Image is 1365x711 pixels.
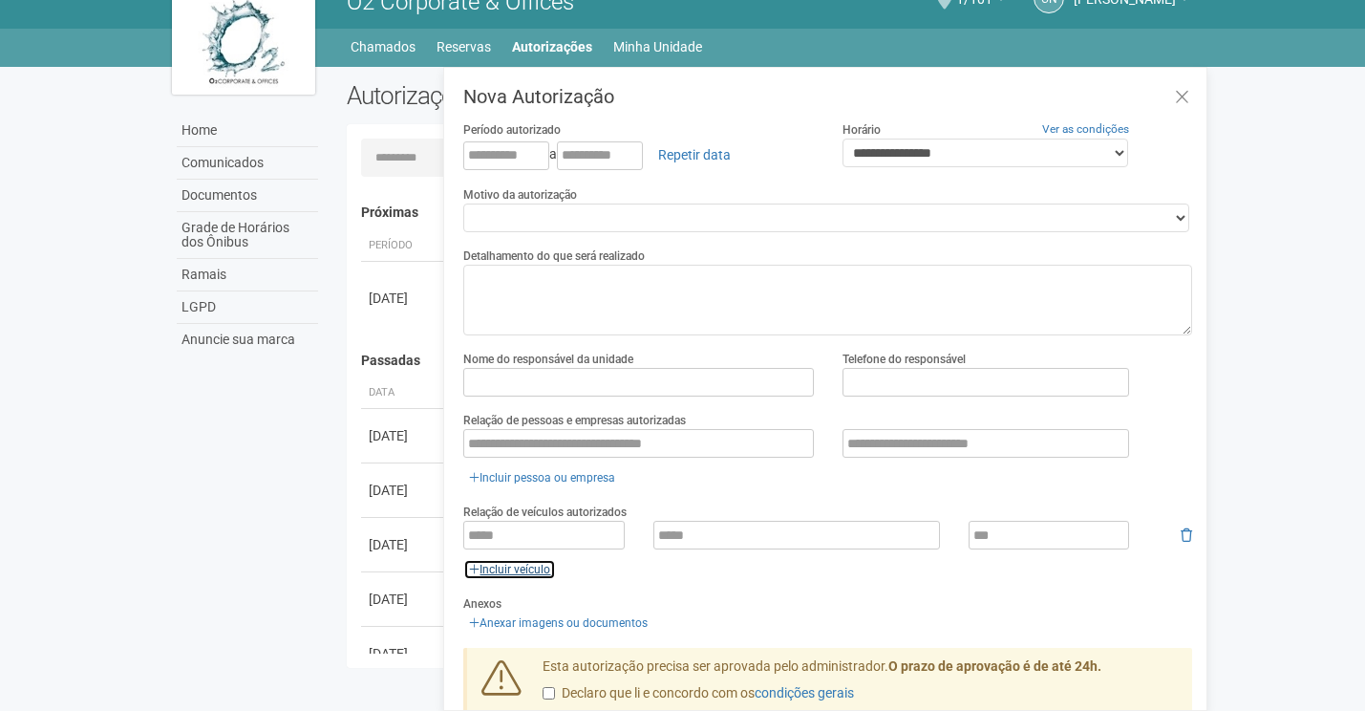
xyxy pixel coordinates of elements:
strong: O prazo de aprovação é de até 24h. [888,658,1101,674]
div: [DATE] [369,481,439,500]
a: condições gerais [755,685,854,700]
label: Relação de pessoas e empresas autorizadas [463,412,686,429]
a: Comunicados [177,147,318,180]
h4: Passadas [361,354,1180,368]
a: Repetir data [646,139,743,171]
h2: Autorizações [347,81,756,110]
a: Incluir pessoa ou empresa [463,467,621,488]
a: Anuncie sua marca [177,324,318,355]
a: Home [177,115,318,147]
input: Declaro que li e concordo com oscondições gerais [543,687,555,700]
i: Remover [1181,528,1192,542]
a: Grade de Horários dos Ônibus [177,212,318,259]
h3: Nova Autorização [463,87,1192,106]
div: a [463,139,814,171]
label: Declaro que li e concordo com os [543,684,854,703]
a: Incluir veículo [463,559,556,580]
div: [DATE] [369,590,439,609]
label: Anexos [463,595,501,613]
div: [DATE] [369,289,439,308]
div: [DATE] [369,535,439,554]
a: Autorizações [512,33,592,60]
th: Período [361,230,447,262]
h4: Próximas [361,205,1180,220]
label: Período autorizado [463,121,561,139]
label: Horário [842,121,881,139]
a: Documentos [177,180,318,212]
label: Nome do responsável da unidade [463,351,633,368]
div: [DATE] [369,644,439,663]
label: Relação de veículos autorizados [463,504,627,521]
a: Reservas [437,33,491,60]
label: Motivo da autorização [463,186,577,204]
a: LGPD [177,291,318,324]
a: Anexar imagens ou documentos [463,613,653,634]
a: Ramais [177,259,318,291]
th: Data [361,377,447,409]
label: Telefone do responsável [842,351,966,368]
label: Detalhamento do que será realizado [463,248,645,265]
div: [DATE] [369,426,439,445]
a: Chamados [351,33,416,60]
a: Minha Unidade [613,33,702,60]
a: Ver as condições [1042,122,1129,136]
